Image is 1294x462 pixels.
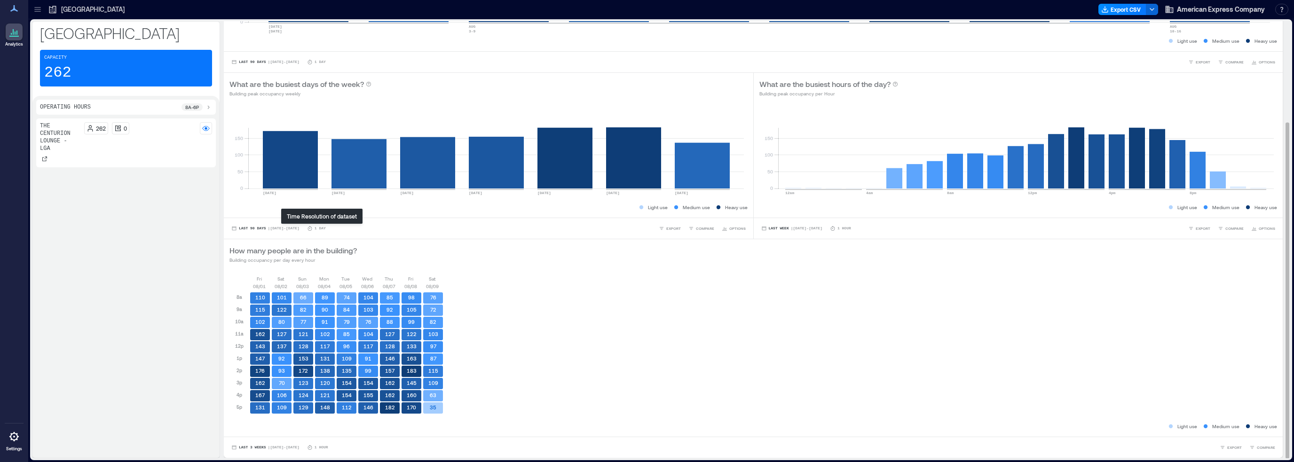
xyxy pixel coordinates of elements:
[255,294,265,300] text: 110
[322,306,328,313] text: 90
[322,319,328,325] text: 91
[255,331,265,337] text: 162
[299,392,308,398] text: 124
[387,306,393,313] text: 92
[277,294,287,300] text: 101
[296,282,309,290] p: 08/03
[407,331,417,337] text: 122
[666,226,681,231] span: EXPORT
[344,294,350,300] text: 74
[315,226,326,231] p: 1 Day
[320,404,330,410] text: 148
[299,355,308,361] text: 153
[407,306,417,313] text: 105
[363,331,373,337] text: 104
[255,343,265,349] text: 143
[408,275,413,282] p: Fri
[320,380,330,386] text: 120
[331,191,345,195] text: [DATE]
[866,191,873,195] text: 4am
[229,90,371,97] p: Building peak occupancy weekly
[263,191,276,195] text: [DATE]
[255,306,265,313] text: 115
[300,319,307,325] text: 77
[363,404,373,410] text: 146
[383,282,395,290] p: 08/07
[1247,443,1277,452] button: COMPARE
[657,224,683,233] button: EXPORT
[365,319,371,325] text: 76
[253,282,266,290] p: 08/01
[277,404,287,410] text: 109
[385,331,395,337] text: 127
[237,305,242,313] p: 9a
[1028,191,1037,195] text: 12pm
[430,392,436,398] text: 63
[44,63,71,82] p: 262
[237,379,242,386] p: 3p
[315,59,326,65] p: 1 Day
[606,191,620,195] text: [DATE]
[1218,443,1244,452] button: EXPORT
[278,355,285,361] text: 92
[387,319,393,325] text: 88
[255,368,265,374] text: 176
[1109,191,1116,195] text: 4pm
[469,191,482,195] text: [DATE]
[299,331,308,337] text: 121
[277,392,287,398] text: 106
[407,392,417,398] text: 160
[299,368,308,374] text: 172
[729,226,746,231] span: OPTIONS
[400,191,414,195] text: [DATE]
[237,403,242,411] p: 5p
[344,319,350,325] text: 79
[365,355,371,361] text: 91
[315,445,328,450] p: 1 Hour
[1186,224,1212,233] button: EXPORT
[124,125,127,132] p: 0
[257,275,262,282] p: Fri
[237,293,242,301] p: 8a
[255,404,265,410] text: 131
[1177,5,1265,14] span: American Express Company
[320,343,330,349] text: 117
[279,380,285,386] text: 70
[764,135,773,141] tspan: 150
[1257,445,1275,450] span: COMPARE
[278,368,285,374] text: 93
[430,343,437,349] text: 97
[61,5,125,14] p: [GEOGRAPHIC_DATA]
[430,294,436,300] text: 76
[764,152,773,157] tspan: 100
[363,380,373,386] text: 154
[298,275,307,282] p: Sun
[759,78,891,90] p: What are the busiest hours of the day?
[268,24,282,29] text: [DATE]
[429,275,435,282] p: Sat
[342,392,352,398] text: 154
[1255,37,1277,45] p: Heavy use
[363,392,373,398] text: 155
[363,343,373,349] text: 117
[675,191,688,195] text: [DATE]
[299,343,308,349] text: 128
[342,404,352,410] text: 112
[6,446,22,452] p: Settings
[237,354,242,362] p: 1p
[759,224,824,233] button: Last Week |[DATE]-[DATE]
[299,404,308,410] text: 129
[1177,37,1197,45] p: Light use
[235,152,243,157] tspan: 100
[1170,24,1177,29] text: AUG
[407,404,416,410] text: 170
[1249,224,1277,233] button: OPTIONS
[428,380,438,386] text: 109
[1259,59,1275,65] span: OPTIONS
[1186,57,1212,67] button: EXPORT
[96,125,106,132] p: 262
[385,392,395,398] text: 162
[683,204,710,211] p: Medium use
[268,29,282,33] text: [DATE]
[426,282,439,290] p: 08/09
